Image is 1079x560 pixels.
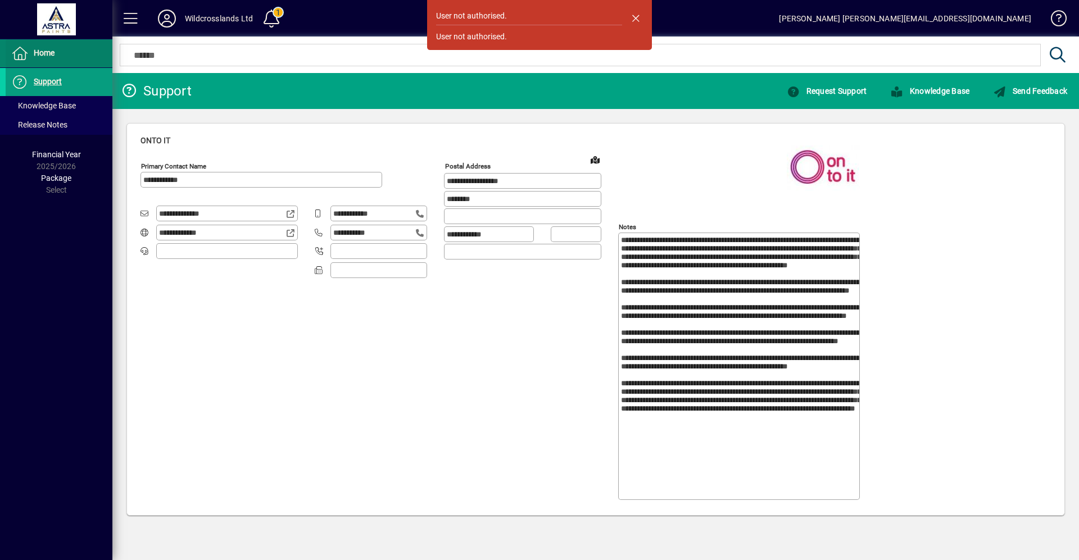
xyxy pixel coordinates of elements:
div: Support [121,82,192,100]
a: Knowledge Base [1042,2,1065,39]
span: Financial Year [32,150,81,159]
button: Knowledge Base [887,81,972,101]
mat-label: Notes [619,223,636,231]
div: [PERSON_NAME] [PERSON_NAME][EMAIL_ADDRESS][DOMAIN_NAME] [779,10,1031,28]
a: View on map [586,151,604,169]
span: Release Notes [11,120,67,129]
a: Knowledge Base [6,96,112,115]
div: Wildcrosslands Ltd [185,10,253,28]
span: OnTo It [140,136,170,145]
button: Send Feedback [990,81,1070,101]
span: Knowledge Base [11,101,76,110]
span: Package [41,174,71,183]
span: Home [34,48,55,57]
a: Home [6,39,112,67]
span: Support [34,77,62,86]
button: Profile [149,8,185,29]
button: Request Support [784,81,869,101]
a: Release Notes [6,115,112,134]
span: Knowledge Base [890,86,969,95]
mat-label: Primary Contact Name [141,162,206,170]
span: Send Feedback [993,86,1067,95]
span: Request Support [787,86,867,95]
a: Knowledge Base [878,81,981,101]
